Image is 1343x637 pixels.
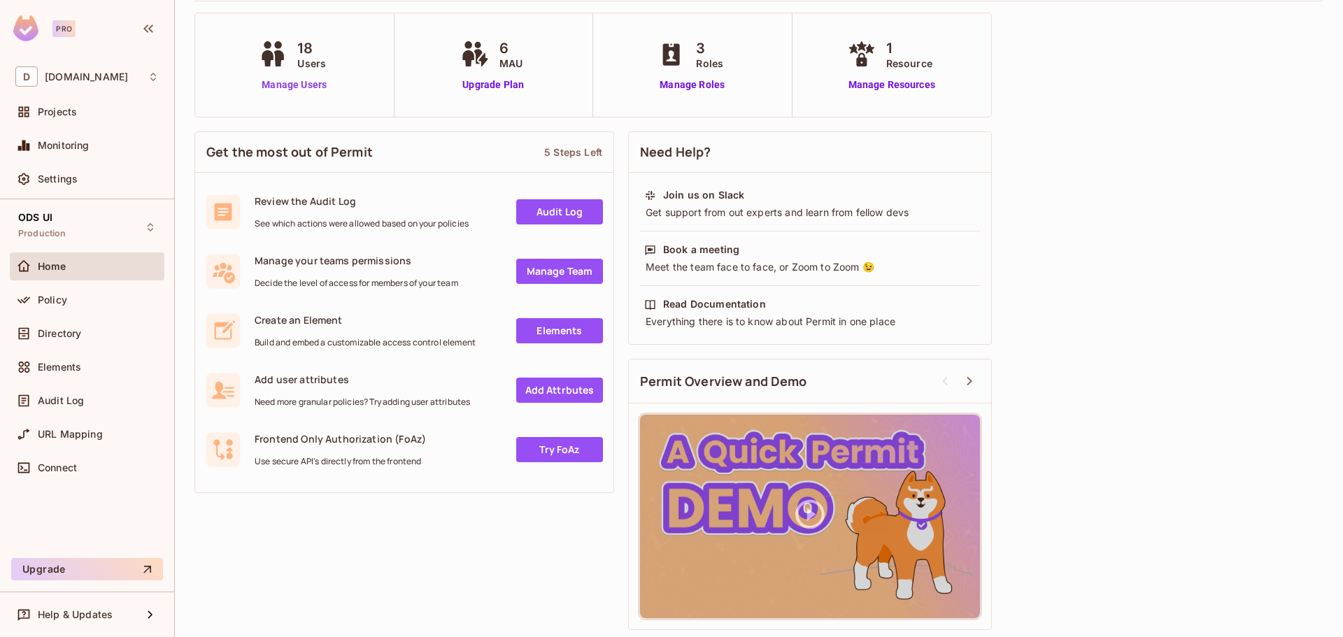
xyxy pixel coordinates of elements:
[18,212,52,223] span: ODS UI
[457,78,530,92] a: Upgrade Plan
[38,328,81,339] span: Directory
[663,297,766,311] div: Read Documentation
[255,78,333,92] a: Manage Users
[255,456,426,467] span: Use secure API's directly from the frontend
[886,56,932,71] span: Resource
[644,206,976,220] div: Get support from out experts and learn from fellow devs
[255,396,470,408] span: Need more granular policies? Try adding user attributes
[255,373,470,386] span: Add user attributes
[255,278,458,289] span: Decide the level of access for members of your team
[206,143,373,161] span: Get the most out of Permit
[297,56,326,71] span: Users
[255,194,469,208] span: Review the Audit Log
[516,259,603,284] a: Manage Team
[499,56,523,71] span: MAU
[38,462,77,473] span: Connect
[38,362,81,373] span: Elements
[18,228,66,239] span: Production
[663,243,739,257] div: Book a meeting
[663,188,744,202] div: Join us on Slack
[516,199,603,224] a: Audit Log
[13,15,38,41] img: SReyMgAAAABJRU5ErkJggg==
[696,38,723,59] span: 3
[255,432,426,445] span: Frontend Only Authorization (FoAz)
[15,66,38,87] span: D
[38,173,78,185] span: Settings
[255,337,476,348] span: Build and embed a customizable access control element
[297,38,326,59] span: 18
[516,378,603,403] a: Add Attrbutes
[644,260,976,274] div: Meet the team face to face, or Zoom to Zoom 😉
[640,143,711,161] span: Need Help?
[544,145,602,159] div: 5 Steps Left
[52,20,76,37] div: Pro
[255,254,458,267] span: Manage your teams permissions
[886,38,932,59] span: 1
[38,140,90,151] span: Monitoring
[38,261,66,272] span: Home
[11,558,163,580] button: Upgrade
[644,315,976,329] div: Everything there is to know about Permit in one place
[45,71,128,83] span: Workspace: deacero.com
[516,437,603,462] a: Try FoAz
[38,395,84,406] span: Audit Log
[255,218,469,229] span: See which actions were allowed based on your policies
[654,78,730,92] a: Manage Roles
[38,429,103,440] span: URL Mapping
[38,106,77,117] span: Projects
[516,318,603,343] a: Elements
[38,294,67,306] span: Policy
[255,313,476,327] span: Create an Element
[640,373,807,390] span: Permit Overview and Demo
[38,609,113,620] span: Help & Updates
[844,78,939,92] a: Manage Resources
[499,38,523,59] span: 6
[696,56,723,71] span: Roles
